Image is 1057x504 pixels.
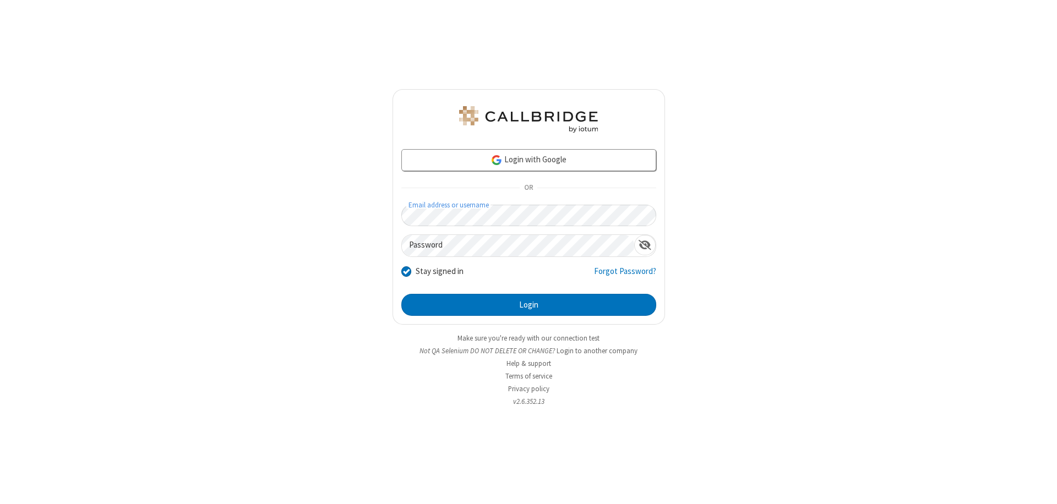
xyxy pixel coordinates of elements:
img: google-icon.png [491,154,503,166]
input: Password [402,235,634,256]
button: Login [401,294,656,316]
li: v2.6.352.13 [393,396,665,407]
a: Make sure you're ready with our connection test [457,333,600,343]
a: Forgot Password? [594,265,656,286]
li: Not QA Selenium DO NOT DELETE OR CHANGE? [393,346,665,356]
img: QA Selenium DO NOT DELETE OR CHANGE [457,106,600,133]
a: Login with Google [401,149,656,171]
a: Terms of service [505,371,552,381]
input: Email address or username [401,205,656,226]
button: Login to another company [557,346,638,356]
a: Privacy policy [508,384,549,393]
span: OR [520,180,537,196]
a: Help & support [506,359,551,368]
label: Stay signed in [416,265,464,278]
div: Show password [634,235,656,255]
